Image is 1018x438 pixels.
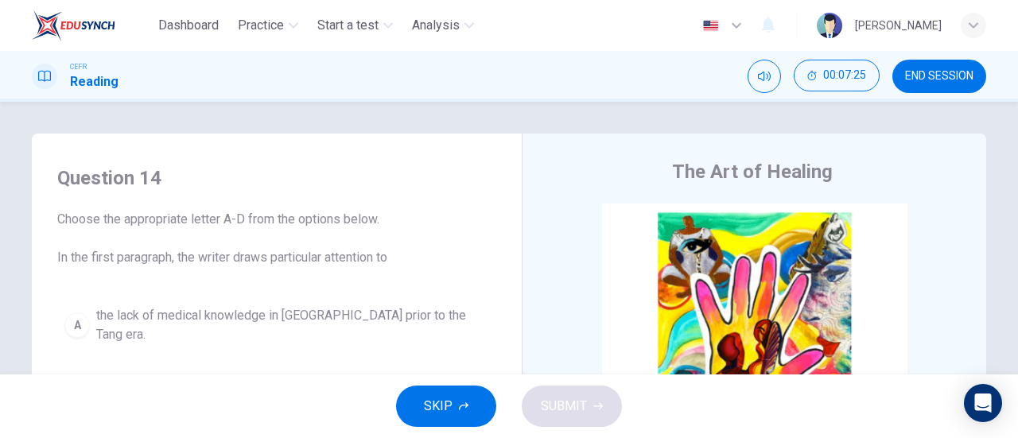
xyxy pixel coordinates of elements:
[57,210,496,267] span: Choose the appropriate letter A-D from the options below. In the first paragraph, the writer draw...
[412,16,460,35] span: Analysis
[396,386,496,427] button: SKIP
[70,61,87,72] span: CEFR
[311,11,399,40] button: Start a test
[238,16,284,35] span: Practice
[817,13,842,38] img: Profile picture
[823,69,866,82] span: 00:07:25
[158,16,219,35] span: Dashboard
[32,10,115,41] img: EduSynch logo
[855,16,942,35] div: [PERSON_NAME]
[64,312,90,338] div: A
[794,60,880,91] button: 00:07:25
[424,395,453,417] span: SKIP
[905,70,973,83] span: END SESSION
[406,11,480,40] button: Analysis
[701,20,721,32] img: en
[96,306,489,344] span: the lack of medical knowledge in [GEOGRAPHIC_DATA] prior to the Tang era.
[794,60,880,93] div: Hide
[317,16,379,35] span: Start a test
[748,60,781,93] div: Mute
[57,370,496,410] button: Bthe Western interest in [MEDICAL_DATA] during the Tang era.
[152,11,225,40] button: Dashboard
[672,159,833,184] h4: The Art of Healing
[57,299,496,351] button: Athe lack of medical knowledge in [GEOGRAPHIC_DATA] prior to the Tang era.
[32,10,152,41] a: EduSynch logo
[231,11,305,40] button: Practice
[70,72,119,91] h1: Reading
[892,60,986,93] button: END SESSION
[964,384,1002,422] div: Open Intercom Messenger
[57,165,496,191] h4: Question 14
